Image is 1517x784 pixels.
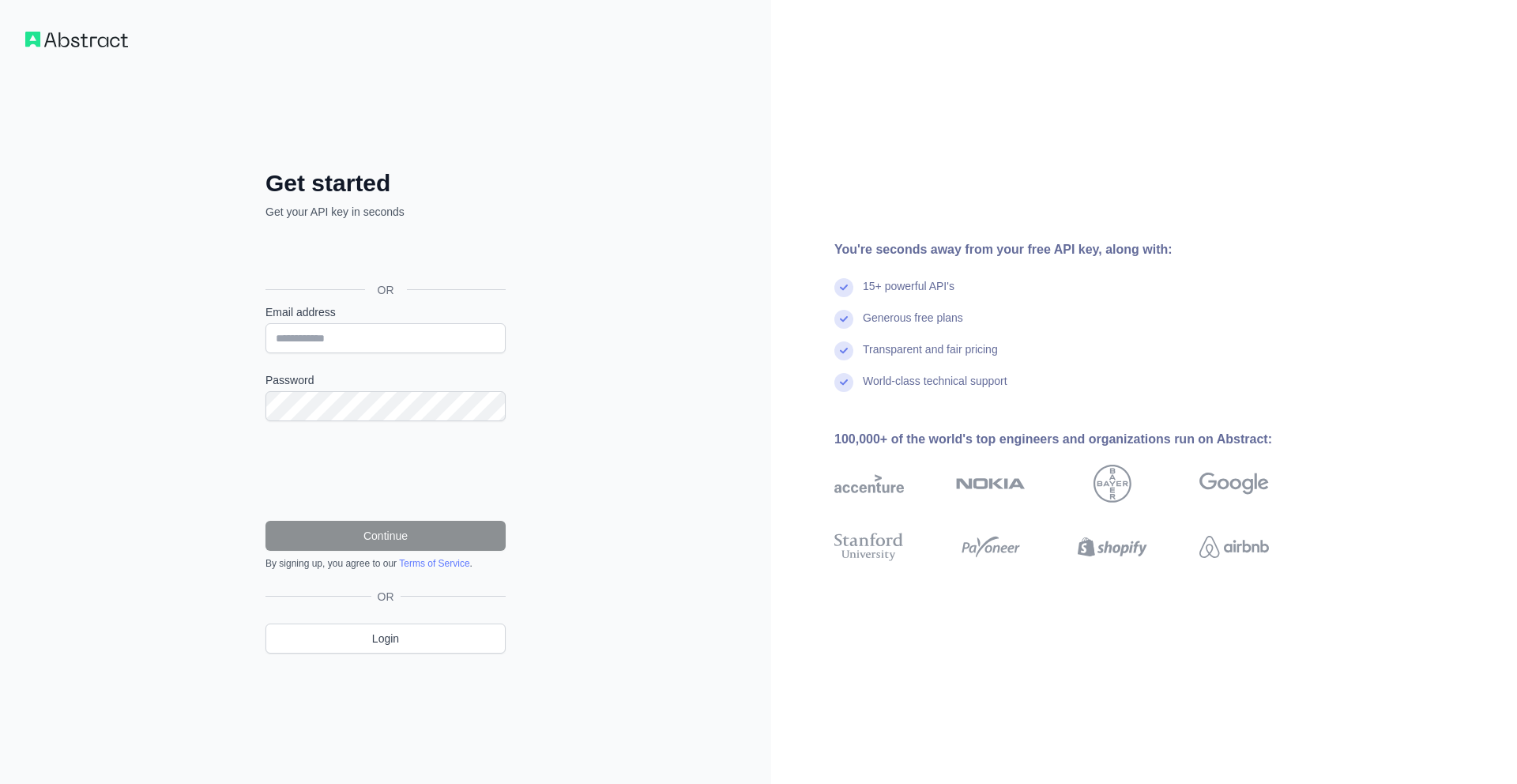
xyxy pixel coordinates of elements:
img: check mark [834,341,853,360]
img: check mark [834,310,853,329]
img: check mark [834,373,853,392]
div: World-class technical support [863,373,1007,405]
img: airbnb [1199,530,1269,564]
img: payoneer [956,530,1026,564]
label: Password [265,372,506,388]
img: accenture [834,465,904,503]
div: By signing up, you agree to our . [265,557,506,570]
iframe: reCAPTCHA [265,440,506,502]
img: Workflow [25,32,128,47]
span: OR [371,589,401,605]
a: Login [265,624,506,654]
button: Continue [265,521,506,551]
h2: Get started [265,169,506,198]
img: nokia [956,465,1026,503]
img: google [1199,465,1269,503]
div: 100,000+ of the world's top engineers and organizations run on Abstract: [834,430,1319,449]
img: check mark [834,278,853,297]
iframe: Google ile Oturum Açma Düğmesi [258,237,510,272]
p: Get your API key in seconds [265,204,506,220]
div: Transparent and fair pricing [863,341,998,373]
img: bayer [1094,465,1131,503]
div: You're seconds away from your free API key, along with: [834,240,1319,259]
img: stanford university [834,530,904,564]
span: OR [365,282,407,298]
div: 15+ powerful API's [863,278,954,310]
div: Generous free plans [863,310,963,341]
label: Email address [265,304,506,320]
img: shopify [1078,530,1147,564]
a: Terms of Service [399,558,469,569]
